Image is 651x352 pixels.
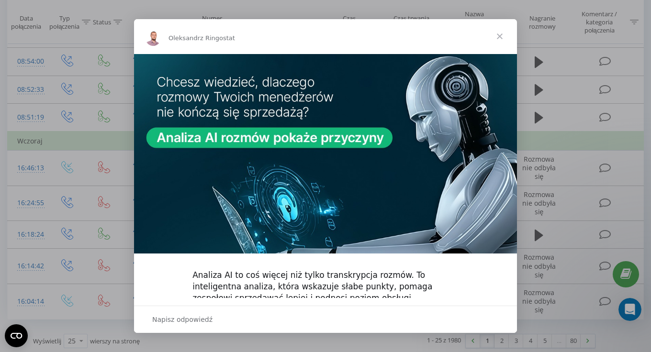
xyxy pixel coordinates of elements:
[192,270,459,304] div: Analiza AI to coś więcej niż tylko transkrypcja rozmów. To inteligentna analiza, która wskazuje s...
[483,19,517,54] span: Zamknij
[200,34,235,42] span: z Ringostat
[152,313,213,326] span: Napisz odpowiedź
[146,31,161,46] img: Profile image for Oleksandr
[5,324,28,347] button: Open CMP widget
[134,306,517,333] div: Otwórz rozmowę i odpowiedz
[168,34,200,42] span: Oleksandr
